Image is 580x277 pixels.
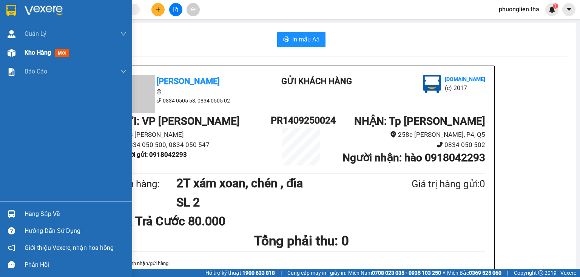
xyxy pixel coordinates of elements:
[25,29,46,38] span: Quản Lý
[562,3,575,16] button: caret-down
[25,49,51,56] span: Kho hàng
[8,244,15,251] span: notification
[8,210,15,218] img: warehouse-icon
[25,259,126,271] div: Phản hồi
[469,270,501,276] strong: 0369 525 060
[443,271,445,274] span: ⚪️
[8,68,15,76] img: solution-icon
[6,5,16,16] img: logo-vxr
[117,176,176,192] div: Tên hàng:
[117,212,239,231] div: Đã Trả Cước 80.000
[117,140,271,150] li: 0834 050 500, 0834 050 547
[63,36,104,45] li: (c) 2017
[55,49,69,57] span: mới
[176,193,375,212] h1: SL 2
[190,7,196,12] span: aim
[120,31,126,37] span: down
[63,29,104,35] b: [DOMAIN_NAME]
[242,270,275,276] strong: 1900 633 818
[390,131,396,138] span: environment
[46,11,75,46] b: Gửi khách hàng
[372,270,441,276] strong: 0708 023 035 - 0935 103 250
[375,176,485,192] div: Giá trị hàng gửi: 0
[538,270,543,275] span: copyright
[423,75,441,93] img: logo.jpg
[82,9,100,28] img: logo.jpg
[342,152,485,164] b: Người nhận : hào 0918042293
[447,269,501,277] span: Miền Bắc
[8,30,15,38] img: warehouse-icon
[493,5,545,14] span: phuonglien.tha
[348,269,441,277] span: Miền Nam
[25,243,114,253] span: Giới thiệu Vexere, nhận hoa hồng
[25,225,126,237] div: Hướng dẫn sử dụng
[117,231,485,251] h1: Tổng phải thu: 0
[151,3,165,16] button: plus
[287,269,346,277] span: Cung cấp máy in - giấy in:
[117,96,253,105] li: 0834 0505 53, 0834 0505 02
[332,130,485,140] li: 258c [PERSON_NAME], P4, Q5
[156,77,220,86] b: [PERSON_NAME]
[8,227,15,234] span: question-circle
[25,67,47,76] span: Báo cáo
[277,32,325,47] button: printerIn mẫu A5
[156,89,162,95] span: environment
[332,140,485,150] li: 0834 050 502
[281,77,352,86] b: Gửi khách hàng
[507,269,508,277] span: |
[566,6,572,13] span: caret-down
[553,3,558,9] sup: 1
[120,69,126,75] span: down
[292,35,319,44] span: In mẫu A5
[445,76,485,82] b: [DOMAIN_NAME]
[117,115,240,127] b: GỬI : VP [PERSON_NAME]
[8,261,15,268] span: message
[281,269,282,277] span: |
[156,98,162,103] span: phone
[173,7,178,12] span: file-add
[205,269,275,277] span: Hỗ trợ kỹ thuật:
[549,6,555,13] img: icon-new-feature
[271,113,332,128] h1: PR1409250024
[117,130,271,140] li: 08 [PERSON_NAME]
[554,3,557,9] span: 1
[445,83,485,93] li: (c) 2017
[169,3,182,16] button: file-add
[156,7,161,12] span: plus
[9,49,43,84] b: [PERSON_NAME]
[8,49,15,57] img: warehouse-icon
[437,141,443,148] span: phone
[283,36,289,43] span: printer
[117,151,187,158] b: Người gửi : 0918042293
[187,3,200,16] button: aim
[176,174,375,193] h1: 2T xám xoan, chén , đĩa
[354,115,485,127] b: NHẬN : Tp [PERSON_NAME]
[25,208,126,220] div: Hàng sắp về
